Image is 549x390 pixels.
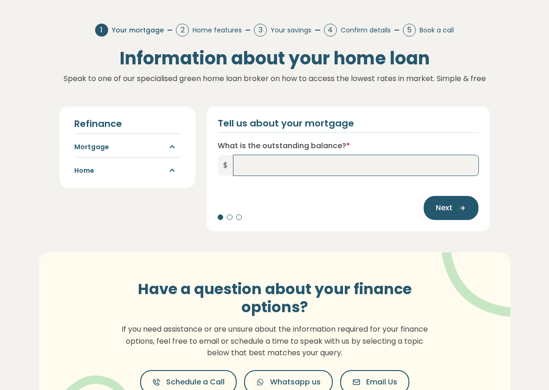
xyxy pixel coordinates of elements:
[74,118,181,130] h4: Refinance
[403,24,416,37] div: 5
[424,196,478,220] button: Next
[193,25,242,35] span: Home features
[218,155,233,176] span: $
[112,25,164,35] span: Your mortgage
[95,24,108,37] div: 1
[436,202,452,214] span: Next
[74,166,94,176] h5: Home
[324,24,337,37] div: 4
[218,140,350,151] label: What is the outstanding balance?
[59,48,490,69] h2: Information about your home loan
[271,25,311,35] span: Your savings
[417,227,538,317] img: vector
[254,24,267,37] div: 3
[420,25,454,35] span: Book a call
[341,25,391,35] span: Confirm details
[218,118,354,129] h2: Tell us about your mortgage
[59,73,490,85] p: Speak to one of our specialised green home loan broker on how to access the lowest rates in marke...
[166,377,225,388] span: Schedule a Call
[366,377,397,388] span: Email Us
[176,24,189,37] div: 2
[503,346,549,390] iframe: Chat Widget
[116,323,433,359] p: If you need assistance or are unsure about the information required for your finance options, fee...
[74,143,109,152] h5: Mortgage
[270,377,321,388] span: Whatsapp us
[116,280,433,316] h3: Have a question about your finance options?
